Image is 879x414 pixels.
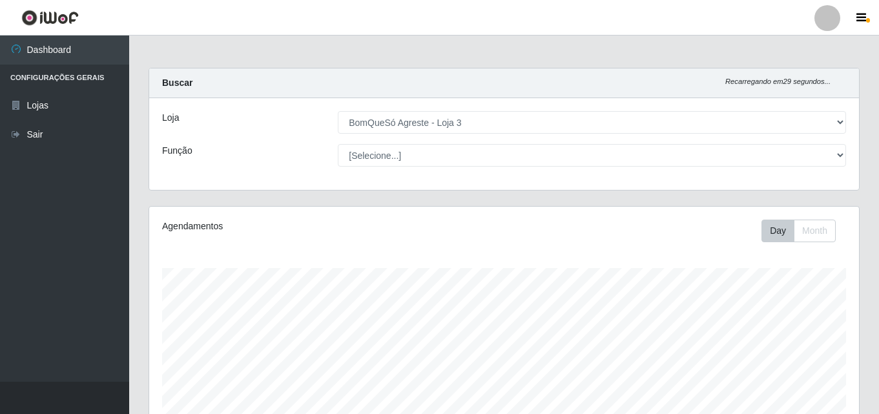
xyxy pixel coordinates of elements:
[21,10,79,26] img: CoreUI Logo
[162,220,436,233] div: Agendamentos
[725,78,831,85] i: Recarregando em 29 segundos...
[761,220,846,242] div: Toolbar with button groups
[761,220,794,242] button: Day
[162,78,192,88] strong: Buscar
[162,144,192,158] label: Função
[794,220,836,242] button: Month
[162,111,179,125] label: Loja
[761,220,836,242] div: First group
